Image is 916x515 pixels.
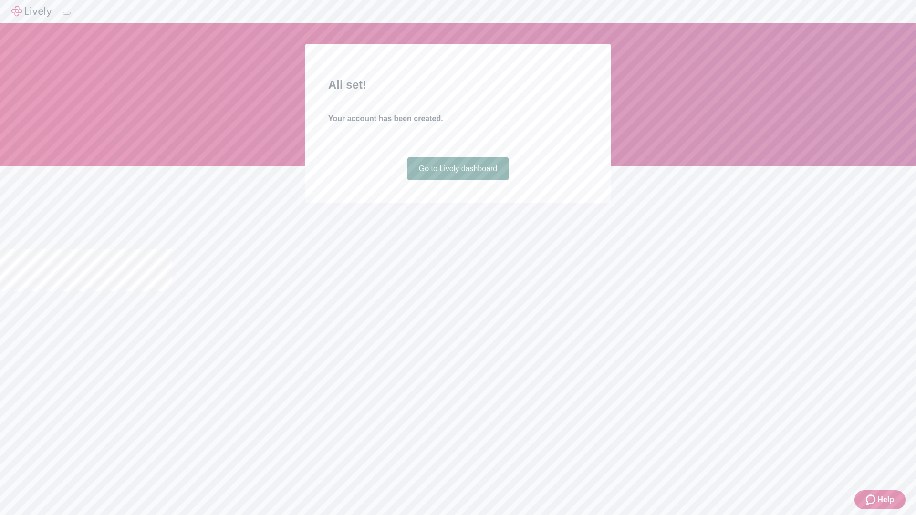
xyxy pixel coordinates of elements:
[63,12,71,15] button: Log out
[407,157,509,180] a: Go to Lively dashboard
[866,494,877,505] svg: Zendesk support icon
[854,490,906,509] button: Zendesk support iconHelp
[328,76,588,93] h2: All set!
[877,494,894,505] span: Help
[328,113,588,124] h4: Your account has been created.
[11,6,52,17] img: Lively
